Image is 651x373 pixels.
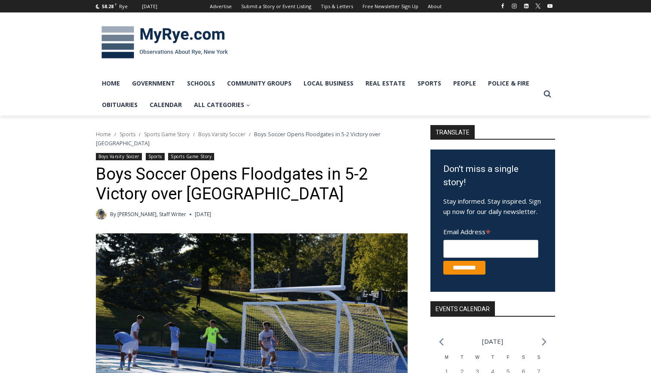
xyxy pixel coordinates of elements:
[454,354,470,367] div: Tuesday
[522,355,525,360] span: S
[188,94,256,116] a: All Categories
[507,355,510,360] span: F
[461,355,463,360] span: T
[194,100,250,110] span: All Categories
[509,1,519,11] a: Instagram
[359,73,411,94] a: Real Estate
[540,86,555,102] button: View Search Form
[430,301,495,316] h2: Events Calendar
[96,209,107,220] a: Author image
[491,355,494,360] span: T
[475,355,479,360] span: W
[139,131,141,138] span: /
[181,73,221,94] a: Schools
[531,354,547,367] div: Sunday
[545,1,555,11] a: YouTube
[445,355,448,360] span: M
[120,131,135,138] a: Sports
[447,73,482,94] a: People
[443,162,542,190] h3: Don't miss a single story!
[96,130,381,147] span: Boys Soccer Opens Floodgates in 5-2 Victory over [GEOGRAPHIC_DATA]
[430,125,475,139] strong: TRANSLATE
[443,196,542,217] p: Stay informed. Stay inspired. Sign up now for our daily newsletter.
[501,354,516,367] div: Friday
[195,210,211,218] time: [DATE]
[144,94,188,116] a: Calendar
[114,131,116,138] span: /
[142,3,157,10] div: [DATE]
[96,73,126,94] a: Home
[115,2,117,6] span: F
[482,73,535,94] a: Police & Fire
[497,1,508,11] a: Facebook
[126,73,181,94] a: Government
[193,131,195,138] span: /
[411,73,447,94] a: Sports
[96,73,540,116] nav: Primary Navigation
[298,73,359,94] a: Local Business
[96,131,111,138] a: Home
[96,153,142,160] a: Boys Varsity Soccer
[542,338,547,346] a: Next month
[485,354,501,367] div: Thursday
[482,336,503,347] li: [DATE]
[470,354,485,367] div: Wednesday
[439,338,444,346] a: Previous month
[96,94,144,116] a: Obituaries
[102,3,114,9] span: 58.28
[168,153,214,160] a: Sports Game Story
[96,130,408,147] nav: Breadcrumbs
[144,131,190,138] a: Sports Game Story
[443,223,538,238] label: Email Address
[249,131,251,138] span: /
[96,165,408,204] h1: Boys Soccer Opens Floodgates in 5-2 Victory over [GEOGRAPHIC_DATA]
[533,1,543,11] a: X
[119,3,128,10] div: Rye
[521,1,531,11] a: Linkedin
[221,73,298,94] a: Community Groups
[117,211,186,218] a: [PERSON_NAME], Staff Writer
[516,354,531,367] div: Saturday
[439,354,454,367] div: Monday
[110,210,116,218] span: By
[537,355,540,360] span: S
[198,131,246,138] a: Boys Varsity Soccer
[96,209,107,220] img: (PHOTO: MyRye.com 2024 Head Intern, Editor and now Staff Writer Charlie Morris. Contributed.)Char...
[96,20,233,65] img: MyRye.com
[146,153,165,160] a: Sports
